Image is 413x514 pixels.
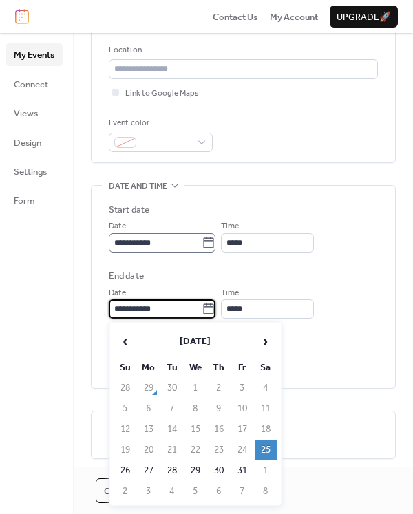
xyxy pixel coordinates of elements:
a: Contact Us [213,10,258,23]
th: Tu [161,358,183,377]
td: 7 [161,399,183,418]
a: Settings [6,160,63,182]
a: Form [6,189,63,211]
th: [DATE] [138,327,253,356]
td: 14 [161,420,183,439]
span: Views [14,107,38,120]
td: 28 [114,378,136,398]
td: 9 [208,399,230,418]
td: 30 [208,461,230,480]
th: Th [208,358,230,377]
span: Upgrade 🚀 [337,10,391,24]
th: Su [114,358,136,377]
div: Start date [109,203,149,217]
span: Contact Us [213,10,258,24]
a: Design [6,131,63,153]
td: 19 [114,440,136,460]
span: Date [109,286,126,300]
td: 3 [231,378,253,398]
button: Upgrade🚀 [330,6,398,28]
th: Mo [138,358,160,377]
td: 23 [208,440,230,460]
td: 22 [184,440,206,460]
td: 30 [161,378,183,398]
td: 1 [184,378,206,398]
td: 6 [208,482,230,501]
td: 10 [231,399,253,418]
td: 7 [231,482,253,501]
span: Date and time [109,180,167,193]
td: 5 [184,482,206,501]
td: 25 [255,440,277,460]
td: 11 [255,399,277,418]
td: 28 [161,461,183,480]
td: 6 [138,399,160,418]
td: 21 [161,440,183,460]
span: ‹ [115,328,136,355]
td: 29 [138,378,160,398]
td: 13 [138,420,160,439]
td: 8 [184,399,206,418]
span: Form [14,194,35,208]
div: Location [109,43,375,57]
a: Views [6,102,63,124]
td: 20 [138,440,160,460]
span: Cancel [104,484,140,498]
td: 18 [255,420,277,439]
a: Connect [6,73,63,95]
th: We [184,358,206,377]
img: logo [15,9,29,24]
span: Link to Google Maps [125,87,199,100]
td: 16 [208,420,230,439]
td: 12 [114,420,136,439]
td: 8 [255,482,277,501]
td: 4 [161,482,183,501]
td: 24 [231,440,253,460]
td: 31 [231,461,253,480]
span: Time [221,286,239,300]
span: › [255,328,276,355]
td: 3 [138,482,160,501]
span: My Events [14,48,54,62]
th: Fr [231,358,253,377]
td: 5 [114,399,136,418]
td: 15 [184,420,206,439]
span: Date [109,219,126,233]
span: Connect [14,78,48,92]
span: Settings [14,165,47,179]
a: My Account [270,10,318,23]
th: Sa [255,358,277,377]
a: My Events [6,43,63,65]
div: Event color [109,116,210,130]
td: 26 [114,461,136,480]
td: 29 [184,461,206,480]
button: Cancel [96,478,148,503]
div: End date [109,269,144,283]
td: 17 [231,420,253,439]
td: 2 [114,482,136,501]
td: 4 [255,378,277,398]
span: Design [14,136,41,150]
td: 27 [138,461,160,480]
span: My Account [270,10,318,24]
span: Time [221,219,239,233]
td: 1 [255,461,277,480]
td: 2 [208,378,230,398]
